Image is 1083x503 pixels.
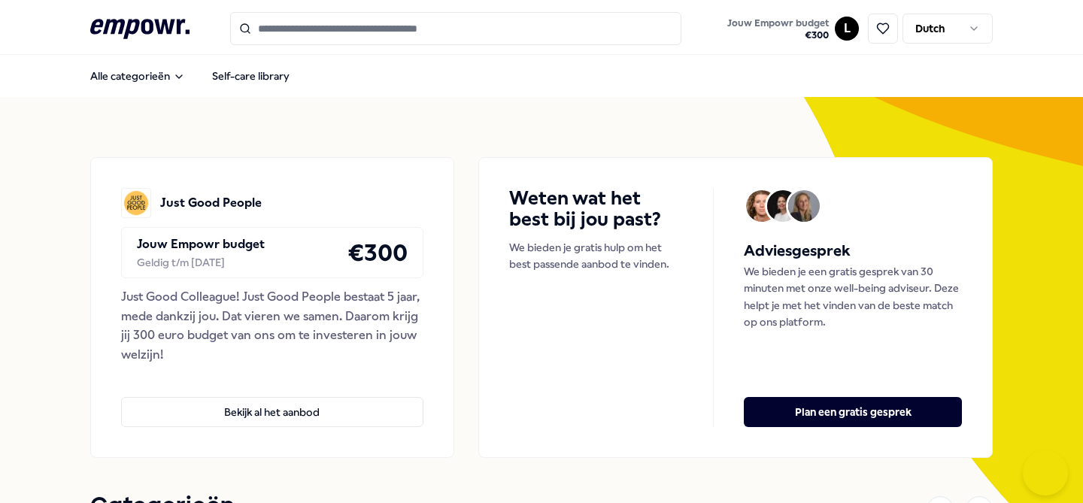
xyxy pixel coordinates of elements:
img: Avatar [767,190,799,222]
button: Jouw Empowr budget€300 [724,14,832,44]
h4: € 300 [347,234,408,271]
button: Plan een gratis gesprek [744,397,962,427]
button: Alle categorieën [78,61,197,91]
iframe: Help Scout Beacon - Open [1023,450,1068,495]
p: Just Good People [160,193,262,213]
button: Bekijk al het aanbod [121,397,423,427]
input: Search for products, categories or subcategories [230,12,681,45]
a: Self-care library [200,61,302,91]
button: L [835,17,859,41]
img: Just Good People [121,188,151,218]
p: Jouw Empowr budget [137,235,265,254]
nav: Main [78,61,302,91]
div: Geldig t/m [DATE] [137,254,265,271]
img: Avatar [746,190,778,222]
p: We bieden je een gratis gesprek van 30 minuten met onze well-being adviseur. Deze helpt je met he... [744,263,962,331]
h4: Weten wat het best bij jou past? [509,188,684,230]
div: Just Good Colleague! Just Good People bestaat 5 jaar, mede dankzij jou. Dat vieren we samen. Daar... [121,287,423,364]
span: Jouw Empowr budget [727,17,829,29]
img: Avatar [788,190,820,222]
a: Jouw Empowr budget€300 [721,13,835,44]
span: € 300 [727,29,829,41]
p: We bieden je gratis hulp om het best passende aanbod te vinden. [509,239,684,273]
a: Bekijk al het aanbod [121,373,423,427]
h5: Adviesgesprek [744,239,962,263]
